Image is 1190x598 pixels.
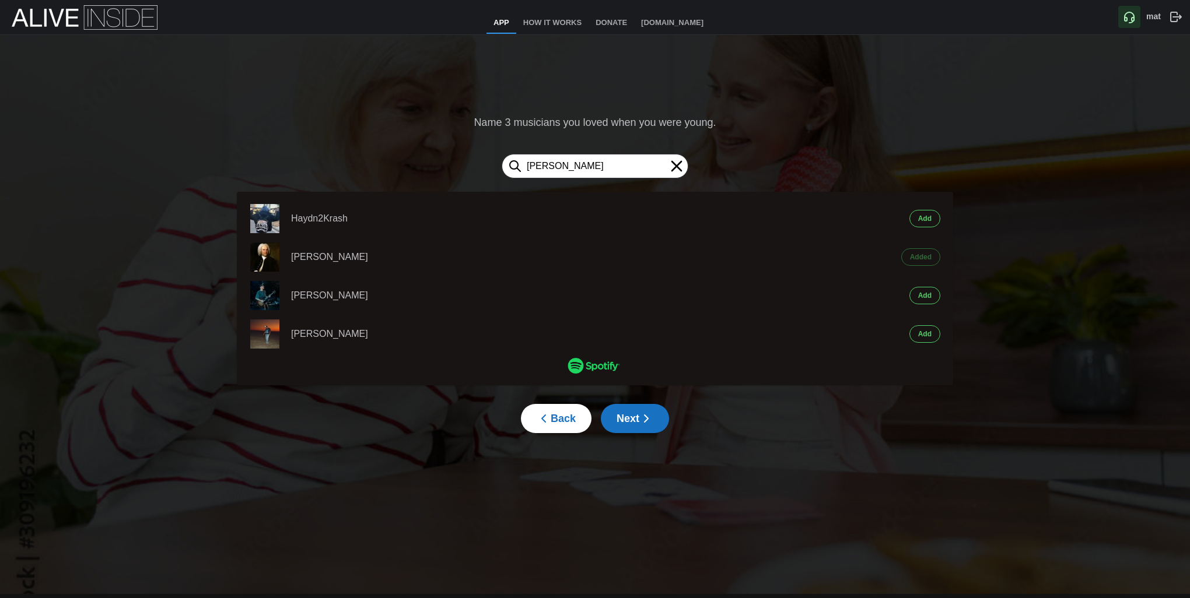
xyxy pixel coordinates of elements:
[568,358,620,374] img: Spotify_Logo_RGB_Green.9ff49e53.png
[291,212,438,226] a: Haydn2Krash
[291,212,851,226] div: Haydn2Krash
[291,250,851,265] div: [PERSON_NAME]
[291,289,438,303] a: [PERSON_NAME]
[918,326,932,342] span: Add
[250,319,279,349] img: Image of Hayden James
[516,13,589,34] a: How It Works
[909,287,940,304] button: Add
[918,287,932,304] span: Add
[291,250,438,265] a: [PERSON_NAME]
[228,115,963,131] div: Name 3 musicians you loved when you were young.
[910,249,932,265] span: Added
[634,13,710,34] a: [DOMAIN_NAME]
[12,5,157,30] img: Alive Inside Logo
[918,210,932,227] span: Add
[909,210,940,227] button: Add
[250,204,279,233] img: Image of Haydn2Krash
[909,325,940,343] button: Add
[901,248,940,266] button: Added
[1146,12,1161,21] b: mat
[291,327,851,342] div: [PERSON_NAME]
[291,327,438,342] a: [PERSON_NAME]
[617,404,653,432] span: Next
[589,13,634,34] a: Donate
[601,404,669,433] button: Next
[537,404,576,432] span: Back
[250,281,279,310] img: Image of Hayden Browning
[250,242,279,272] img: Image of Johann Sebastian Bach
[521,404,591,433] button: Back
[487,13,516,34] a: App
[502,154,688,178] input: Search for an artist
[291,289,851,303] div: [PERSON_NAME]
